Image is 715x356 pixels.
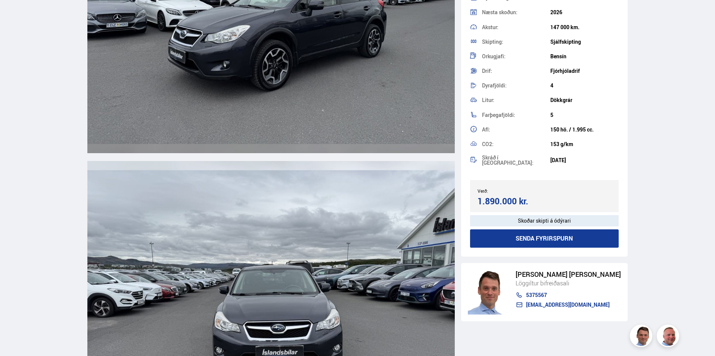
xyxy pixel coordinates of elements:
[550,39,619,45] div: Sjálfskipting
[478,188,544,194] div: Verð:
[550,68,619,74] div: Fjórhjóladrif
[482,83,550,88] div: Dyrafjöldi:
[468,270,508,315] img: FbJEzSuNWCJXmdc-.webp
[470,229,619,248] button: Senda fyrirspurn
[550,83,619,89] div: 4
[631,326,653,348] img: FbJEzSuNWCJXmdc-.webp
[482,112,550,118] div: Farþegafjöldi:
[482,97,550,103] div: Litur:
[516,278,621,288] div: Löggiltur bifreiðasali
[482,155,550,165] div: Skráð í [GEOGRAPHIC_DATA]:
[550,157,619,163] div: [DATE]
[550,141,619,147] div: 153 g/km
[550,24,619,30] div: 147 000 km.
[478,196,542,206] div: 1.890.000 kr.
[482,54,550,59] div: Orkugjafi:
[550,127,619,133] div: 150 hö. / 1.995 cc.
[516,292,621,298] a: 5375567
[6,3,28,25] button: Open LiveChat chat widget
[482,10,550,15] div: Næsta skoðun:
[516,270,621,278] div: [PERSON_NAME] [PERSON_NAME]
[550,97,619,103] div: Dökkgrár
[482,68,550,74] div: Drif:
[550,53,619,59] div: Bensín
[482,142,550,147] div: CO2:
[550,112,619,118] div: 5
[482,39,550,44] div: Skipting:
[482,127,550,132] div: Afl:
[658,326,680,348] img: siFngHWaQ9KaOqBr.png
[550,9,619,15] div: 2026
[516,302,621,308] a: [EMAIL_ADDRESS][DOMAIN_NAME]
[470,215,619,226] div: Skoðar skipti á ódýrari
[482,25,550,30] div: Akstur:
